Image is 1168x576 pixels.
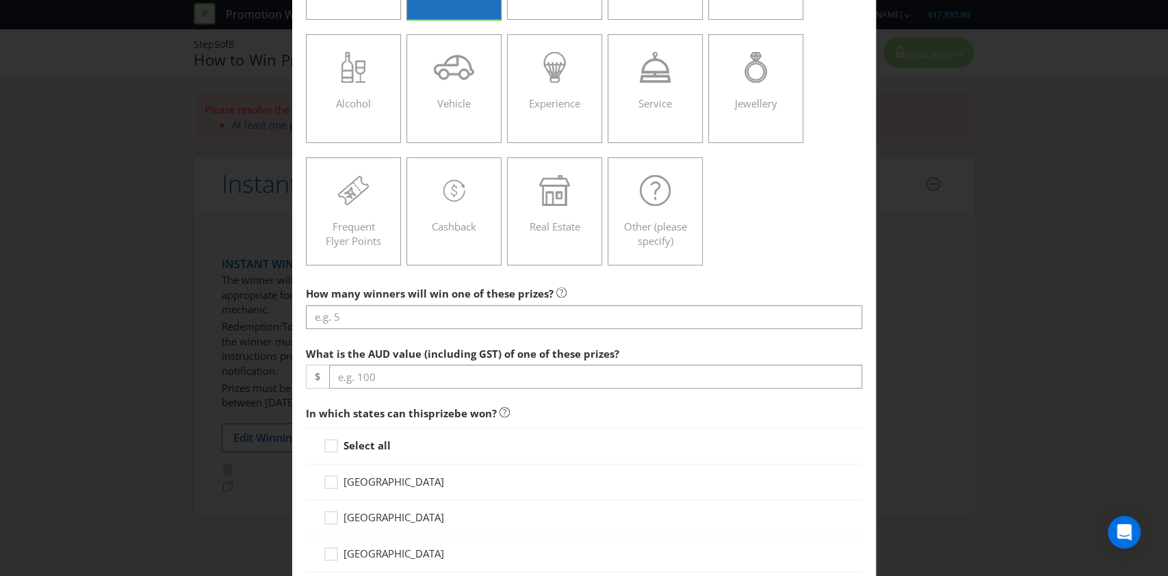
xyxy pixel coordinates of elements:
[454,406,497,420] span: be won?
[428,406,454,420] span: prize
[336,96,371,110] span: Alcohol
[735,96,777,110] span: Jewellery
[306,406,385,420] span: In which states
[343,510,444,524] span: [GEOGRAPHIC_DATA]
[343,475,444,488] span: [GEOGRAPHIC_DATA]
[306,287,554,300] span: How many winners will win one of these prizes?
[638,96,672,110] span: Service
[1108,516,1141,549] div: Open Intercom Messenger
[624,220,687,248] span: Other (please specify)
[437,96,471,110] span: Vehicle
[387,406,428,420] span: can this
[329,365,863,389] input: e.g. 100
[306,347,619,361] span: What is the AUD value (including GST) of one of these prizes?
[343,438,391,452] strong: Select all
[529,96,580,110] span: Experience
[343,547,444,560] span: [GEOGRAPHIC_DATA]
[306,365,329,389] span: $
[326,220,381,248] span: Frequent Flyer Points
[530,220,580,233] span: Real Estate
[432,220,476,233] span: Cashback
[306,305,863,329] input: e.g. 5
